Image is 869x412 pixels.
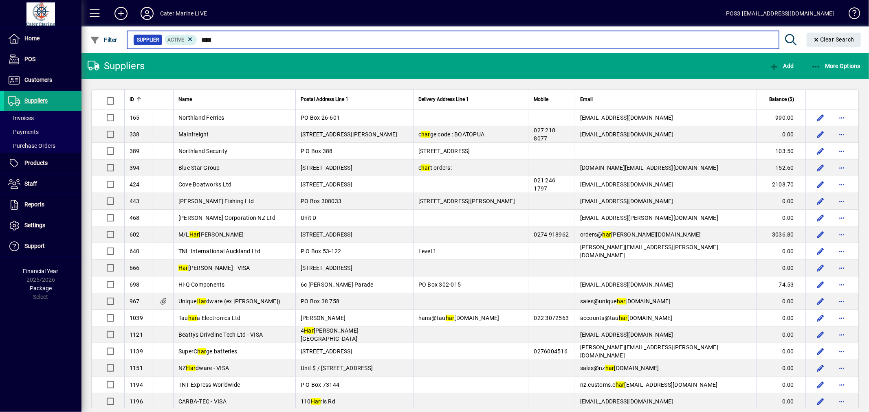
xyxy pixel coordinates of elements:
[726,7,834,20] div: POS3 [EMAIL_ADDRESS][DOMAIN_NAME]
[814,128,827,141] button: Edit
[814,211,827,224] button: Edit
[186,365,196,371] em: Har
[580,331,673,338] span: [EMAIL_ADDRESS][DOMAIN_NAME]
[757,160,805,176] td: 152.60
[24,243,45,249] span: Support
[130,181,140,188] span: 424
[134,6,160,21] button: Profile
[580,365,659,371] span: sales@nz [DOMAIN_NAME]
[534,127,556,142] span: 027 218 8077
[301,95,348,104] span: Postal Address Line 1
[814,228,827,241] button: Edit
[178,248,261,254] span: TNL International Auckland Ltd
[835,328,848,341] button: More options
[814,362,827,375] button: Edit
[835,195,848,208] button: More options
[130,164,140,171] span: 394
[418,164,452,171] span: c t orders:
[4,139,81,153] a: Purchase Orders
[8,115,34,121] span: Invoices
[8,142,55,149] span: Purchase Orders
[178,164,220,171] span: Blue Star Group
[178,181,232,188] span: Cove Boatworks Ltd
[814,245,827,258] button: Edit
[4,125,81,139] a: Payments
[580,398,673,405] span: [EMAIL_ADDRESS][DOMAIN_NAME]
[534,177,556,192] span: 021 246 1797
[4,111,81,125] a: Invoices
[24,35,40,42] span: Home
[769,63,794,69] span: Add
[835,128,848,141] button: More options
[24,77,52,83] span: Customers
[835,378,848,391] button: More options
[814,261,827,274] button: Edit
[189,231,199,238] em: Har
[814,161,827,174] button: Edit
[580,95,593,104] span: Email
[188,315,197,321] em: har
[165,35,197,45] mat-chip: Activation Status: Active
[130,148,140,154] span: 389
[301,181,352,188] span: [STREET_ADDRESS]
[178,265,188,271] em: Har
[580,244,718,259] span: [PERSON_NAME][EMAIL_ADDRESS][PERSON_NAME][DOMAIN_NAME]
[130,348,143,355] span: 1139
[24,56,35,62] span: POS
[418,95,469,104] span: Delivery Address Line 1
[835,245,848,258] button: More options
[757,393,805,410] td: 0.00
[130,398,143,405] span: 1196
[835,178,848,191] button: More options
[418,315,499,321] span: hans@tau [DOMAIN_NAME]
[178,131,209,138] span: Mainfreight
[769,95,794,104] span: Balance ($)
[301,298,339,305] span: PO Box 38 758
[580,95,752,104] div: Email
[304,327,314,334] em: Har
[108,6,134,21] button: Add
[814,278,827,291] button: Edit
[301,148,333,154] span: P O Box 388
[421,164,430,171] em: har
[835,311,848,324] button: More options
[757,176,805,193] td: 2108.70
[178,95,290,104] div: Name
[814,378,827,391] button: Edit
[197,298,207,305] em: Har
[130,265,140,271] span: 666
[580,381,718,388] span: nz.customs.c [EMAIL_ADDRESS][DOMAIN_NAME]
[130,231,140,238] span: 602
[835,278,848,291] button: More options
[757,210,805,226] td: 0.00
[130,365,143,371] span: 1151
[24,222,45,228] span: Settings
[301,281,374,288] span: 6c [PERSON_NAME] Parade
[835,211,848,224] button: More options
[835,261,848,274] button: More options
[301,114,340,121] span: PO Box 26-601
[534,231,569,238] span: 0274 918962
[580,315,673,321] span: accounts@tau [DOMAIN_NAME]
[178,365,229,371] span: NZ dware - VISA
[835,145,848,158] button: More options
[757,126,805,143] td: 0.00
[807,33,861,47] button: Clear
[178,331,263,338] span: Beattys Driveline Tech Ltd - VISA
[137,36,159,44] span: Supplier
[757,243,805,260] td: 0.00
[757,260,805,276] td: 0.00
[130,331,143,338] span: 1121
[619,315,628,321] em: har
[757,293,805,310] td: 0.00
[168,37,185,43] span: Active
[130,298,140,305] span: 967
[835,295,848,308] button: More options
[90,37,117,43] span: Filter
[814,195,827,208] button: Edit
[130,248,140,254] span: 640
[814,328,827,341] button: Edit
[814,311,827,324] button: Edit
[301,265,352,271] span: [STREET_ADDRESS]
[130,315,143,321] span: 1039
